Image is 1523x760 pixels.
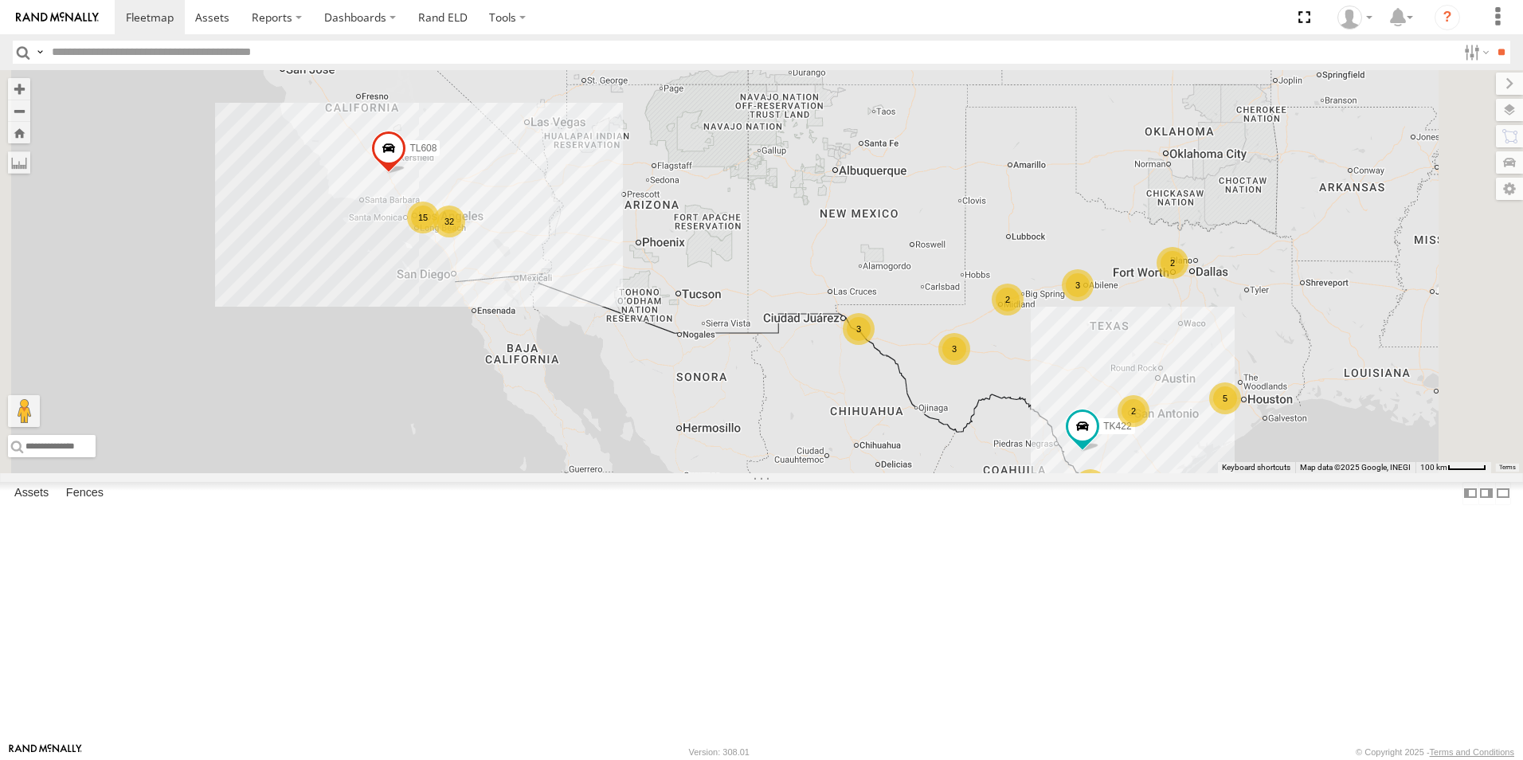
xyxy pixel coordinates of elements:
div: 3 [938,333,970,365]
span: Map data ©2025 Google, INEGI [1300,463,1411,472]
a: Visit our Website [9,744,82,760]
span: TL608 [409,143,437,155]
div: 2 [1118,395,1149,427]
label: Measure [8,151,30,174]
div: © Copyright 2025 - [1356,747,1514,757]
a: Terms and Conditions [1430,747,1514,757]
button: Zoom out [8,100,30,122]
label: Map Settings [1496,178,1523,200]
div: 2 [1157,247,1188,279]
button: Map Scale: 100 km per 45 pixels [1415,462,1491,473]
div: 5 [1209,382,1241,414]
div: 3 [1062,269,1094,301]
div: Version: 308.01 [689,747,750,757]
button: Zoom Home [8,122,30,143]
button: Drag Pegman onto the map to open Street View [8,395,40,427]
img: rand-logo.svg [16,12,99,23]
button: Zoom in [8,78,30,100]
label: Search Filter Options [1458,41,1492,64]
span: 100 km [1420,463,1447,472]
span: TK422 [1103,421,1131,433]
label: Search Query [33,41,46,64]
i: ? [1435,5,1460,30]
label: Dock Summary Table to the Left [1462,482,1478,505]
div: 32 [433,206,465,237]
button: Keyboard shortcuts [1222,462,1290,473]
div: 10 [1075,469,1106,501]
div: 2 [992,284,1024,315]
label: Fences [58,482,112,504]
div: 15 [407,202,439,233]
div: 3 [843,313,875,345]
a: Terms (opens in new tab) [1499,464,1516,471]
label: Hide Summary Table [1495,482,1511,505]
div: Daniel Del Muro [1332,6,1378,29]
label: Dock Summary Table to the Right [1478,482,1494,505]
label: Assets [6,482,57,504]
